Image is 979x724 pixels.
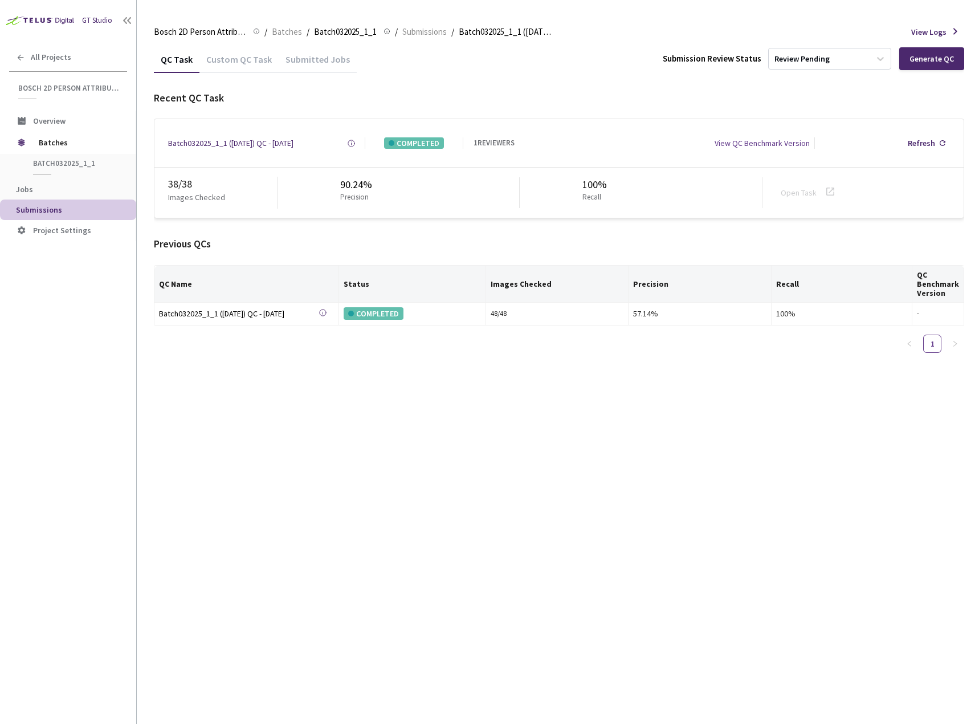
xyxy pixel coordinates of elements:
span: Jobs [16,184,33,194]
div: GT Studio [82,15,112,26]
a: Batches [270,25,304,38]
li: 1 [923,335,941,353]
p: Recall [582,192,602,203]
span: All Projects [31,52,71,62]
span: Bosch 2D Person Attributes [154,25,246,39]
span: Project Settings [33,225,91,235]
div: 90.24% [340,177,373,192]
span: Batch032025_1_1 [314,25,377,39]
div: Submitted Jobs [279,54,357,73]
span: Submissions [16,205,62,215]
li: / [307,25,309,39]
li: / [395,25,398,39]
th: Precision [629,266,772,303]
span: Batch032025_1_1 [33,158,117,168]
th: QC Name [154,266,339,303]
a: Batch032025_1_1 ([DATE]) QC - [DATE] [159,307,319,320]
span: Overview [33,116,66,126]
span: Submissions [402,25,447,39]
th: Status [339,266,486,303]
div: Submission Review Status [663,52,761,64]
div: Refresh [908,137,935,149]
div: Custom QC Task [199,54,279,73]
a: Batch032025_1_1 ([DATE]) QC - [DATE] [168,137,293,149]
div: 38 / 38 [168,177,277,192]
div: 1 REVIEWERS [474,138,515,149]
div: QC Task [154,54,199,73]
div: 100% [776,307,907,320]
div: COMPLETED [384,137,444,149]
li: / [451,25,454,39]
li: Next Page [946,335,964,353]
li: Previous Page [900,335,919,353]
div: Generate QC [909,54,954,63]
div: 57.14% [633,307,766,320]
a: 1 [924,335,941,352]
th: Images Checked [486,266,629,303]
span: Batches [39,131,117,154]
div: Recent QC Task [154,91,964,105]
button: left [900,335,919,353]
button: right [946,335,964,353]
span: Bosch 2D Person Attributes [18,83,120,93]
th: QC Benchmark Version [912,266,964,303]
span: View Logs [911,26,947,38]
span: left [906,340,913,347]
p: Images Checked [168,192,225,203]
div: Review Pending [774,54,830,64]
div: - [917,308,959,319]
span: Batch032025_1_1 ([DATE]) [459,25,551,39]
div: Previous QCs [154,237,964,251]
a: Open Task [781,188,817,198]
div: COMPLETED [344,307,403,320]
div: View QC Benchmark Version [715,137,810,149]
a: Submissions [400,25,449,38]
li: / [264,25,267,39]
div: 48 / 48 [491,308,623,319]
div: 100% [582,177,607,192]
th: Recall [772,266,912,303]
span: Batches [272,25,302,39]
span: right [952,340,958,347]
p: Precision [340,192,369,203]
